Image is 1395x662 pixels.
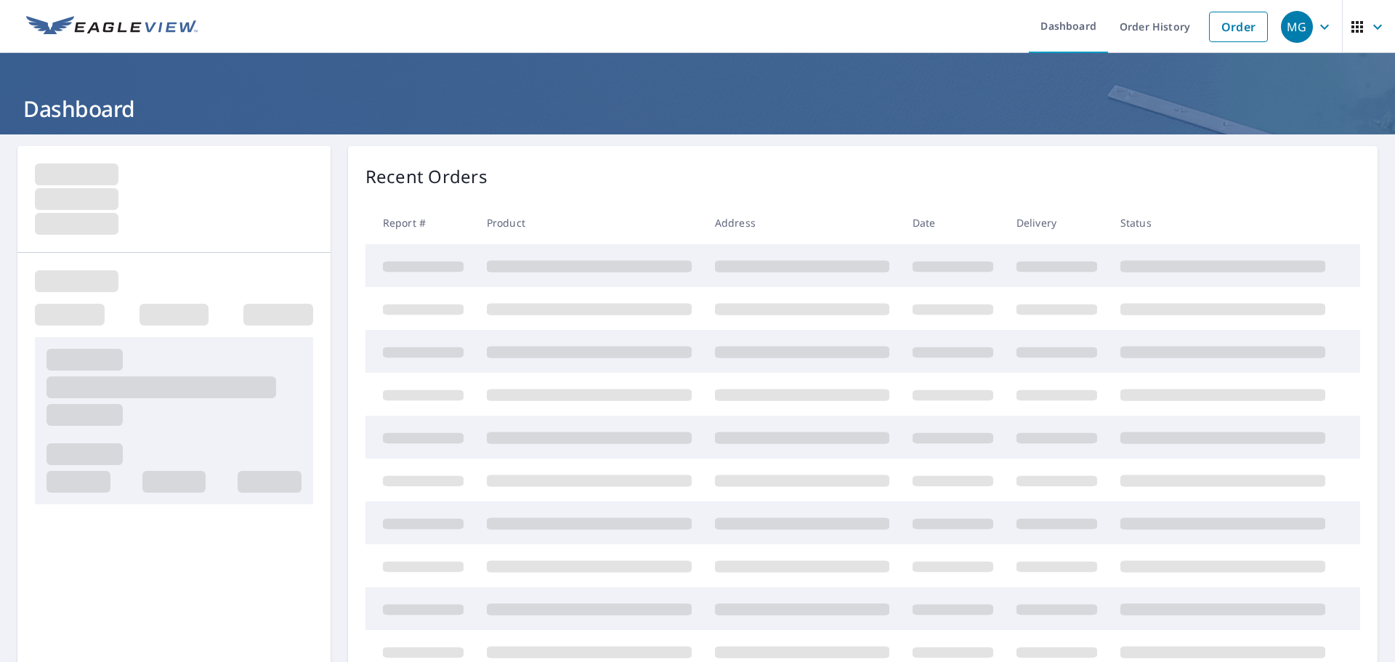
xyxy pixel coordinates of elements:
[1281,11,1313,43] div: MG
[365,201,475,244] th: Report #
[26,16,198,38] img: EV Logo
[1209,12,1268,42] a: Order
[703,201,901,244] th: Address
[365,164,488,190] p: Recent Orders
[1005,201,1109,244] th: Delivery
[475,201,703,244] th: Product
[17,94,1378,124] h1: Dashboard
[1109,201,1337,244] th: Status
[901,201,1005,244] th: Date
